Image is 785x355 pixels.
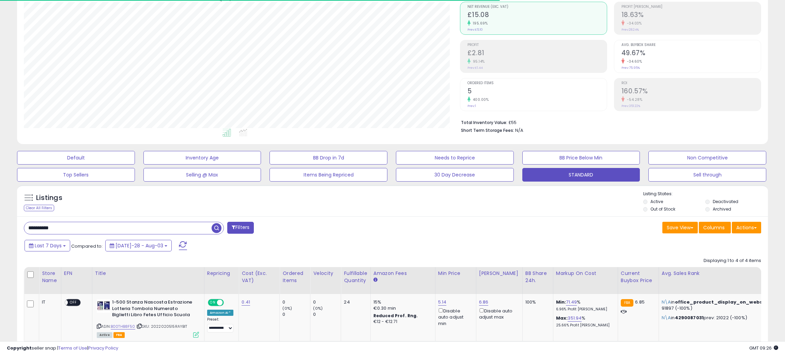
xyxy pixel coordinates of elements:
b: 1-500 Stanza Nascosta Estrazione Lotteria Tombola Numerato Biglietti Libro Fetes Ufficio Scuola [112,299,195,320]
div: EFN [64,270,89,277]
span: N\A [662,299,671,305]
div: 0 [313,299,341,305]
span: N/A [515,127,523,134]
img: 41SMUesgb0L._SL40_.jpg [97,299,110,313]
button: Columns [699,222,731,233]
span: N\A [662,314,671,321]
a: 71.49 [566,299,577,306]
div: ASIN: [97,299,199,337]
h2: 49.67% [621,49,761,58]
span: Compared to: [71,243,103,249]
b: Reduced Prof. Rng. [373,313,418,319]
small: 95.14% [471,59,485,64]
div: Cost (Exc. VAT) [242,270,277,284]
button: Items Being Repriced [270,168,387,182]
a: 6.86 [479,299,489,306]
label: Archived [713,206,731,212]
button: Selling @ Max [143,168,261,182]
div: Ordered Items [282,270,307,284]
th: The percentage added to the cost of goods (COGS) that forms the calculator for Min & Max prices. [553,267,618,294]
button: Top Sellers [17,168,135,182]
small: 400.00% [471,97,489,102]
button: BB Price Below Min [522,151,640,165]
div: 100% [525,299,548,305]
h2: 5 [467,87,607,96]
div: Title [95,270,201,277]
small: -34.03% [625,21,642,26]
label: Active [650,199,663,204]
span: All listings currently available for purchase on Amazon [97,332,112,338]
p: in prev: 21022 (-100%) [662,315,781,321]
button: Filters [227,222,254,234]
span: Profit [PERSON_NAME] [621,5,761,9]
div: Markup on Cost [556,270,615,277]
a: 351.94 [568,315,582,322]
div: BB Share 24h. [525,270,550,284]
button: [DATE]-28 - Aug-03 [105,240,172,251]
small: (0%) [313,306,323,311]
p: 25.66% Profit [PERSON_NAME] [556,323,613,328]
b: Max: [556,315,568,321]
div: Store Name [42,270,58,284]
button: Sell through [648,168,766,182]
small: Prev: £1.44 [467,66,483,70]
small: Prev: 351.22% [621,104,640,108]
span: OFF [223,300,234,306]
div: Disable auto adjust min [438,307,471,327]
p: in prev: 91897 (-100%) [662,299,781,311]
small: Prev: 28.24% [621,28,639,32]
a: 0.41 [242,299,250,306]
div: Current Buybox Price [621,270,656,284]
div: 24 [344,299,365,305]
span: office_product_display_on_website [675,299,770,305]
button: Actions [732,222,761,233]
h2: £2.81 [467,49,607,58]
strong: Copyright [7,345,32,351]
span: Net Revenue (Exc. VAT) [467,5,607,9]
li: £55 [461,118,756,126]
p: 6.96% Profit [PERSON_NAME] [556,307,613,312]
div: Clear All Filters [24,205,54,211]
small: FBA [621,299,633,307]
a: Privacy Policy [88,345,118,351]
span: OFF [68,300,79,306]
div: 15% [373,299,430,305]
label: Deactivated [713,199,738,204]
span: Last 7 Days [35,242,62,249]
span: ON [209,300,217,306]
p: Listing States: [643,191,768,197]
small: Amazon Fees. [373,277,378,283]
small: Prev: 1 [467,104,476,108]
button: Non Competitive [648,151,766,165]
div: Min Price [438,270,473,277]
span: Ordered Items [467,81,607,85]
button: Save View [662,222,698,233]
button: Inventory Age [143,151,261,165]
b: Short Term Storage Fees: [461,127,514,133]
small: (0%) [282,306,292,311]
h2: £15.08 [467,11,607,20]
div: Repricing [207,270,236,277]
span: Profit [467,43,607,47]
span: | SKU: 2022020515RAYBIT [136,324,187,329]
div: Amazon AI * [207,310,234,316]
div: Amazon Fees [373,270,432,277]
label: Out of Stock [650,206,675,212]
button: 30 Day Decrease [396,168,514,182]
span: Columns [703,224,725,231]
small: Prev: 75.95% [621,66,640,70]
div: Fulfillable Quantity [344,270,367,284]
a: 5.14 [438,299,447,306]
div: seller snap | | [7,345,118,352]
button: STANDARD [522,168,640,182]
div: Preset: [207,317,234,333]
div: Disable auto adjust max [479,307,517,320]
span: 6.85 [635,299,645,305]
span: 4290087031 [675,314,704,321]
small: 195.69% [471,21,488,26]
div: Displaying 1 to 4 of 4 items [704,258,761,264]
span: 2025-08-11 09:26 GMT [749,345,778,351]
div: 0 [282,311,310,318]
small: -34.60% [625,59,642,64]
button: Needs to Reprice [396,151,514,165]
